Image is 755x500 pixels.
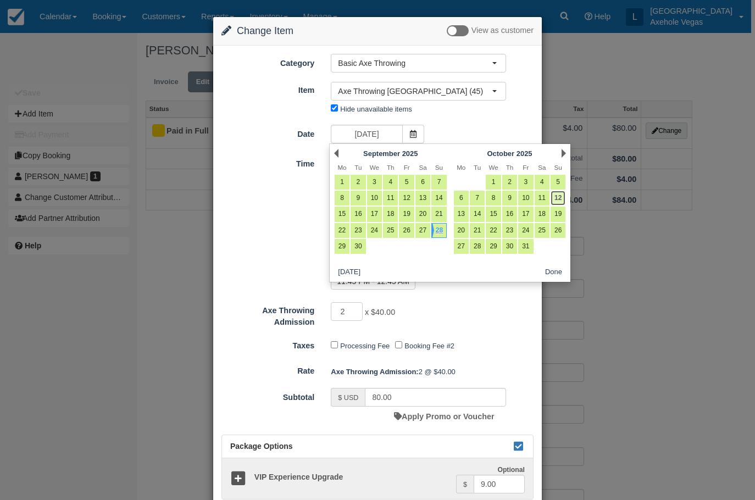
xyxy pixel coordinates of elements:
a: Apply Promo or Voucher [394,412,494,421]
label: Axe Throwing Admission [213,301,323,327]
label: Rate [213,362,323,377]
a: 9 [351,191,365,205]
a: 14 [470,207,485,221]
a: 23 [502,223,517,238]
a: 13 [415,191,430,205]
span: Change Item [237,25,293,36]
a: 1 [335,175,349,190]
a: 30 [502,239,517,254]
label: Date [213,125,323,140]
a: 8 [335,191,349,205]
a: 1 [486,175,501,190]
span: x $40.00 [365,308,395,317]
span: Friday [523,164,529,171]
button: [DATE] [334,265,365,279]
a: 2 [351,175,365,190]
a: 24 [518,223,533,238]
a: 5 [551,175,565,190]
a: 3 [518,175,533,190]
a: 11 [535,191,549,205]
a: 10 [367,191,382,205]
a: 9 [502,191,517,205]
a: 21 [470,223,485,238]
a: 3 [367,175,382,190]
button: Done [541,265,567,279]
a: 7 [470,191,485,205]
button: Axe Throwing [GEOGRAPHIC_DATA] (45) [331,82,506,101]
label: Processing Fee [340,342,390,350]
a: 23 [351,223,365,238]
label: Subtotal [213,388,323,403]
a: Prev [334,149,338,158]
span: Sunday [435,164,443,171]
a: 12 [551,191,565,205]
a: 16 [502,207,517,221]
a: 28 [431,223,446,238]
a: 28 [470,239,485,254]
a: 29 [486,239,501,254]
div: 2 @ $40.00 [323,363,542,381]
span: Basic Axe Throwing [338,58,492,69]
a: 15 [335,207,349,221]
span: Tuesday [354,164,362,171]
a: 22 [486,223,501,238]
span: Thursday [387,164,395,171]
label: Hide unavailable items [340,105,412,113]
small: $ USD [338,394,358,402]
a: 4 [535,175,549,190]
input: Axe Throwing Admission [331,302,363,321]
span: Axe Throwing [GEOGRAPHIC_DATA] (45) [338,86,492,97]
button: Basic Axe Throwing [331,54,506,73]
a: 22 [335,223,349,238]
span: 2025 [402,149,418,158]
a: VIP Experience Upgrade Optional $ [222,458,533,499]
a: 26 [551,223,565,238]
a: 11 [383,191,398,205]
strong: Axe Throwing Admission [331,368,418,376]
a: 30 [351,239,365,254]
a: 17 [518,207,533,221]
span: Monday [457,164,465,171]
label: Item [213,81,323,96]
a: 27 [415,223,430,238]
span: Sunday [554,164,562,171]
span: October [487,149,514,158]
span: Thursday [506,164,514,171]
strong: Optional [497,466,525,474]
a: 20 [415,207,430,221]
a: 10 [518,191,533,205]
span: Saturday [419,164,426,171]
span: September [363,149,400,158]
span: View as customer [471,26,534,35]
label: Taxes [213,336,323,352]
span: Monday [337,164,346,171]
span: Wednesday [488,164,498,171]
a: 17 [367,207,382,221]
a: 20 [454,223,469,238]
a: 8 [486,191,501,205]
a: 25 [383,223,398,238]
a: 6 [415,175,430,190]
a: 5 [399,175,414,190]
a: 13 [454,207,469,221]
a: 12 [399,191,414,205]
a: 6 [454,191,469,205]
a: 27 [454,239,469,254]
span: Wednesday [370,164,379,171]
a: 19 [551,207,565,221]
a: 21 [431,207,446,221]
a: 16 [351,207,365,221]
span: 2025 [517,149,532,158]
a: 25 [535,223,549,238]
a: 15 [486,207,501,221]
a: 24 [367,223,382,238]
a: 29 [335,239,349,254]
h5: VIP Experience Upgrade [246,473,456,481]
label: Time [213,154,323,170]
a: 19 [399,207,414,221]
a: Next [562,149,566,158]
a: 7 [431,175,446,190]
a: 14 [431,191,446,205]
a: 18 [383,207,398,221]
a: 31 [518,239,533,254]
